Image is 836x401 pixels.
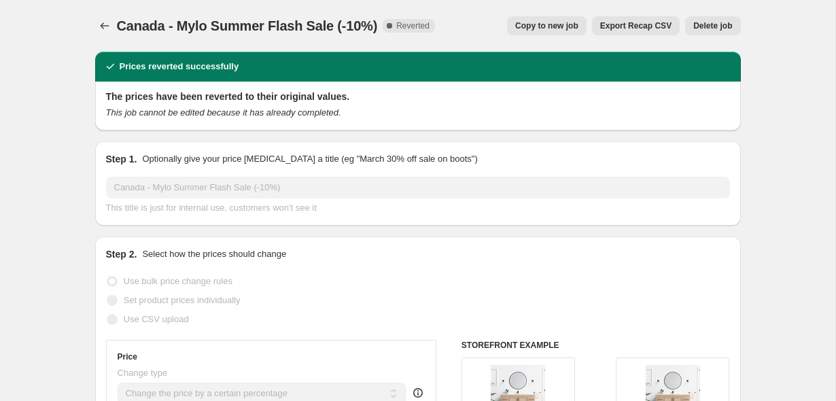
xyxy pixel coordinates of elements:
i: This job cannot be edited because it has already completed. [106,107,341,118]
span: Delete job [693,20,732,31]
h2: Step 1. [106,152,137,166]
h3: Price [118,351,137,362]
span: Use CSV upload [124,314,189,324]
span: Canada - Mylo Summer Flash Sale (-10%) [117,18,378,33]
span: Reverted [396,20,430,31]
p: Select how the prices should change [142,247,286,261]
span: Copy to new job [515,20,578,31]
button: Export Recap CSV [592,16,680,35]
h2: The prices have been reverted to their original values. [106,90,730,103]
span: Change type [118,368,168,378]
div: help [411,386,425,400]
h6: STOREFRONT EXAMPLE [461,340,730,351]
span: Export Recap CSV [600,20,672,31]
input: 30% off holiday sale [106,177,730,198]
button: Delete job [685,16,740,35]
span: Set product prices individually [124,295,241,305]
button: Copy to new job [507,16,587,35]
button: Price change jobs [95,16,114,35]
span: Use bulk price change rules [124,276,232,286]
p: Optionally give your price [MEDICAL_DATA] a title (eg "March 30% off sale on boots") [142,152,477,166]
h2: Prices reverted successfully [120,60,239,73]
h2: Step 2. [106,247,137,261]
span: This title is just for internal use, customers won't see it [106,203,317,213]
